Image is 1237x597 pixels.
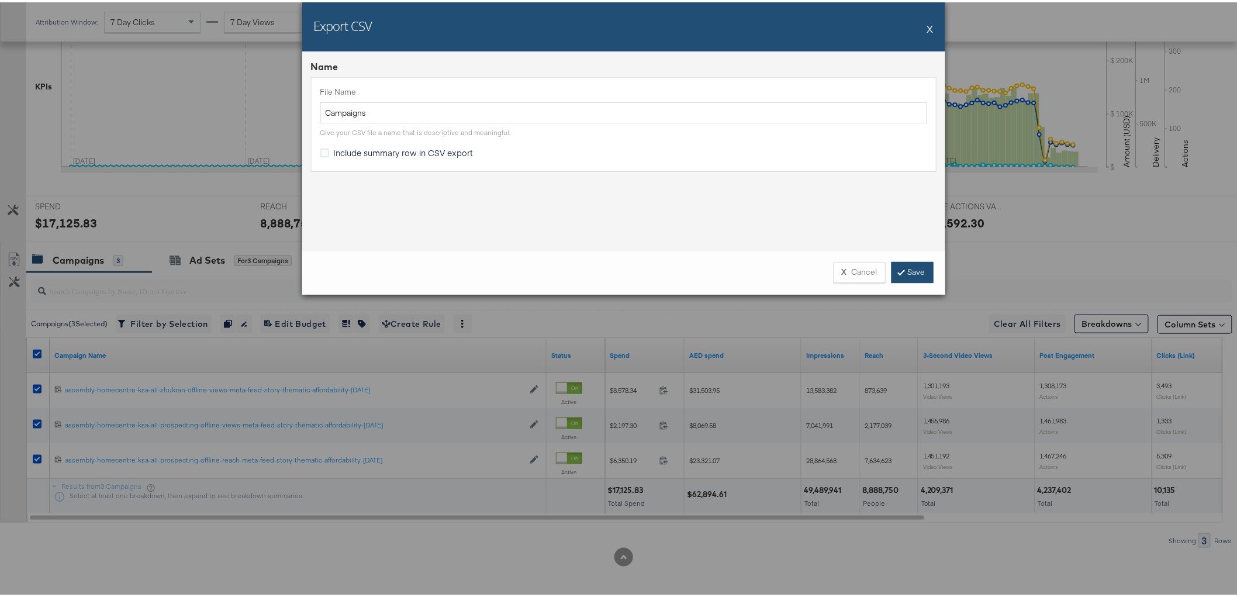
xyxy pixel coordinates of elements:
[314,15,372,32] h2: Export CSV
[334,144,474,156] span: Include summary row in CSV export
[842,264,847,275] strong: X
[892,260,934,281] a: Save
[320,126,511,135] div: Give your CSV file a name that is descriptive and meaningful.
[311,58,937,71] div: Name
[320,84,927,95] label: File Name
[927,15,934,38] button: X
[834,260,886,281] button: XCancel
